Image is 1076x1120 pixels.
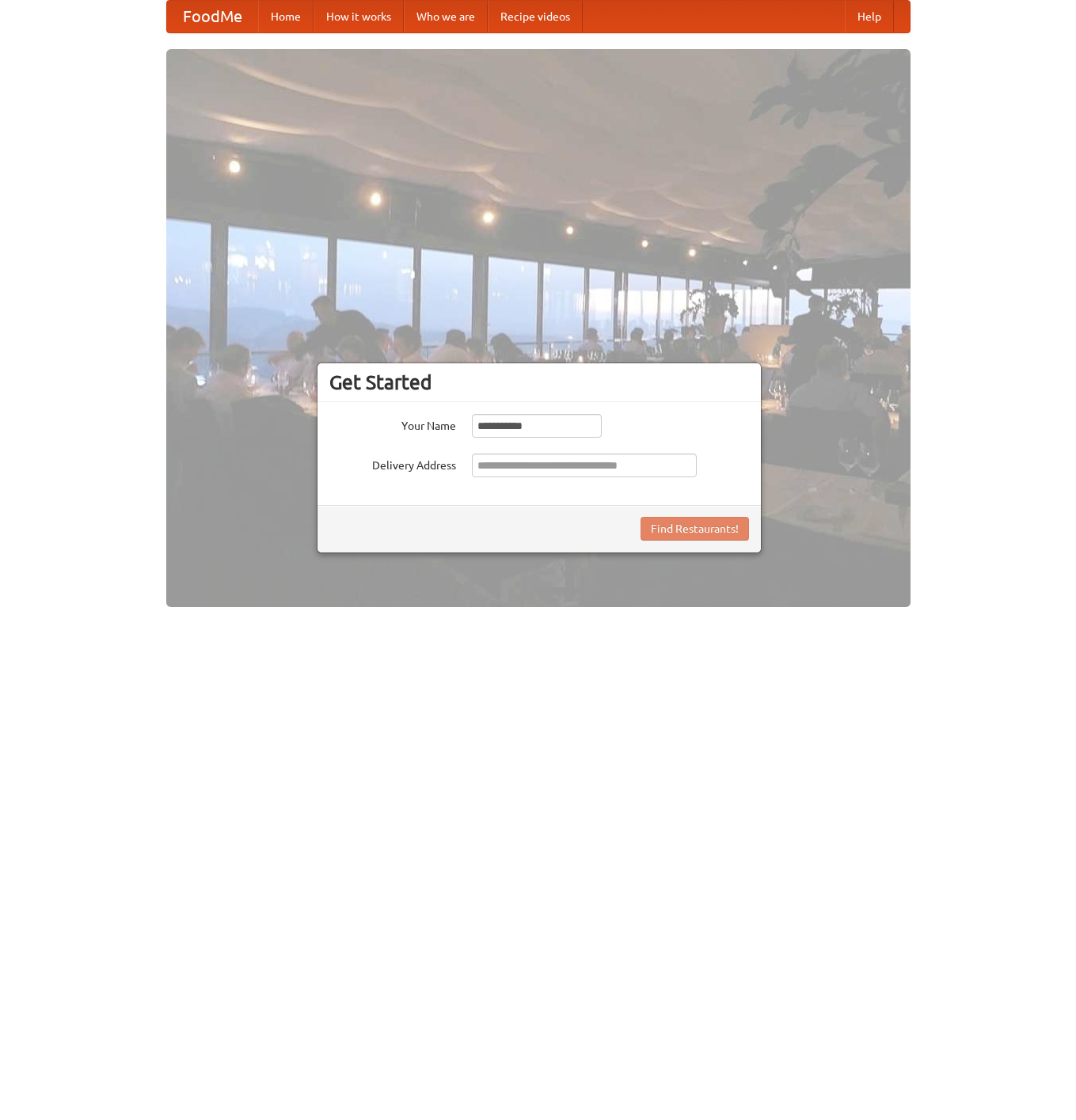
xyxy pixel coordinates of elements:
[404,1,488,32] a: Who we are
[329,454,456,473] label: Delivery Address
[845,1,894,32] a: Help
[329,414,456,434] label: Your Name
[329,370,749,394] h3: Get Started
[314,1,404,32] a: How it works
[641,517,749,541] button: Find Restaurants!
[167,1,258,32] a: FoodMe
[258,1,314,32] a: Home
[488,1,583,32] a: Recipe videos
